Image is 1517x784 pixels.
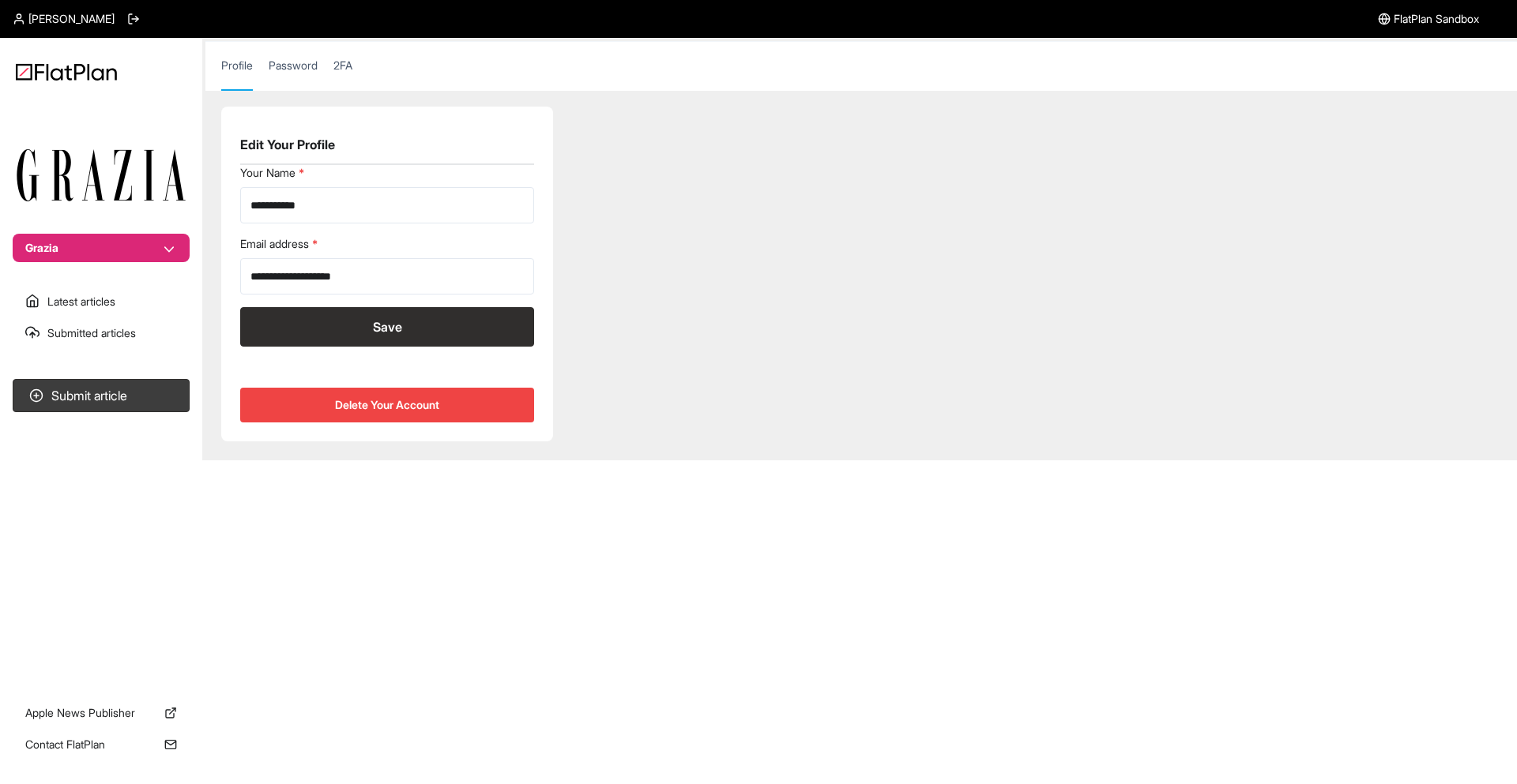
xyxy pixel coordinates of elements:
span: FlatPlan Sandbox [1394,11,1479,27]
button: Submit article [13,379,190,412]
img: Publication Logo [16,148,186,202]
h1: Edit Your Profile [240,135,534,154]
label: Email address [240,236,534,252]
a: Profile [221,58,253,91]
span: [PERSON_NAME] [28,11,115,27]
label: Your Name [240,165,534,181]
a: 2FA [333,58,352,89]
button: Grazia [13,234,190,262]
button: Save [240,307,534,347]
img: Logo [16,63,117,81]
a: Latest articles [13,287,190,316]
a: Password [269,58,318,89]
a: Apple News Publisher [13,699,190,727]
a: [PERSON_NAME] [13,11,115,27]
a: Submitted articles [13,319,190,347]
a: Contact FlatPlan [13,730,190,759]
button: Delete Your Account [240,388,534,422]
